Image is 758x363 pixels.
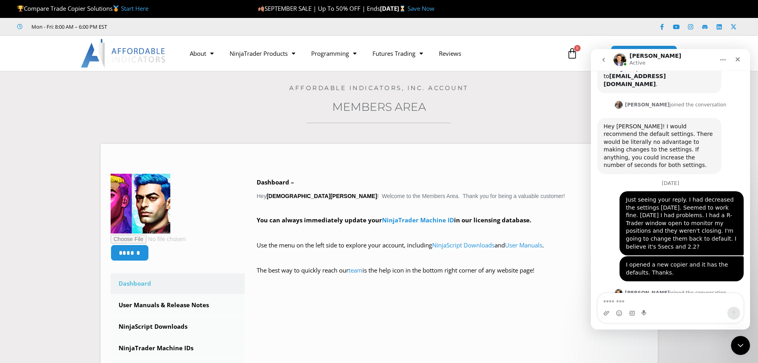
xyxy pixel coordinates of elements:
[111,338,245,359] a: NinjaTrader Machine IDs
[182,44,222,63] a: About
[289,84,469,92] a: Affordable Indicators, Inc. Account
[258,4,380,12] span: SEPTEMBER SALE | Up To 50% OFF | Ends
[555,42,590,65] a: 0
[267,193,377,199] strong: [DEMOGRAPHIC_DATA][PERSON_NAME]
[222,44,303,63] a: NinjaTrader Products
[257,265,648,287] p: The best way to quickly reach our is the help icon in the bottom right corner of any website page!
[731,336,750,355] iframe: Intercom live chat
[111,316,245,337] a: NinjaScript Downloads
[113,6,119,12] img: 🥇
[111,273,245,294] a: Dashboard
[332,100,426,114] a: Members Area
[431,44,469,63] a: Reviews
[349,266,362,274] a: team
[182,44,557,63] nav: Menu
[258,6,264,12] img: 🍂
[257,177,648,287] div: Hey ! Welcome to the Members Area. Thank you for being a valuable customer!
[29,22,107,31] span: Mon - Fri: 8:00 AM – 6:00 PM EST
[257,216,531,224] strong: You can always immediately update your in our licensing database.
[432,241,495,249] a: NinjaScript Downloads
[81,39,166,68] img: LogoAI | Affordable Indicators – NinjaTrader
[380,4,407,12] strong: [DATE]
[111,295,245,316] a: User Manuals & Release Notes
[574,45,581,51] span: 0
[407,4,435,12] a: Save Now
[303,44,364,63] a: Programming
[17,4,148,12] span: Compare Trade Copier Solutions
[121,4,148,12] a: Start Here
[382,216,454,224] a: NinjaTrader Machine ID
[18,6,23,12] img: 🏆
[611,45,677,62] a: MEMBERS AREA
[118,23,238,31] iframe: Customer reviews powered by Trustpilot
[591,49,750,330] iframe: Intercom live chat
[111,174,170,233] img: 6c03772a1b9db25130b9c8da6712e14bcf35d63641468c269efb1434c7743a47
[399,6,405,12] img: ⌛
[364,44,431,63] a: Futures Trading
[257,240,648,262] p: Use the menu on the left side to explore your account, including and .
[257,178,294,186] b: Dashboard –
[505,241,542,249] a: User Manuals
